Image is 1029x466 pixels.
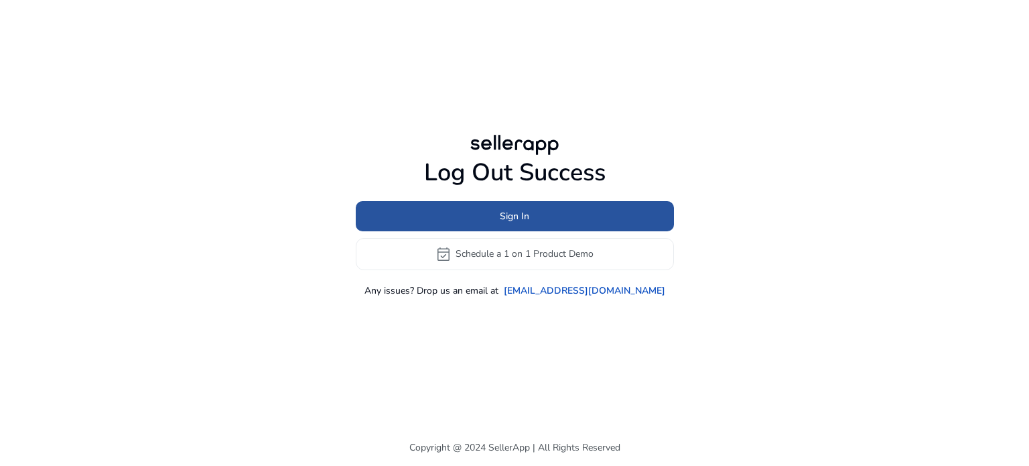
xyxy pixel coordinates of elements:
[500,209,529,223] span: Sign In
[356,158,674,187] h1: Log Out Success
[504,284,665,298] a: [EMAIL_ADDRESS][DOMAIN_NAME]
[435,246,452,262] span: event_available
[364,284,498,298] p: Any issues? Drop us an email at
[356,201,674,231] button: Sign In
[356,238,674,270] button: event_availableSchedule a 1 on 1 Product Demo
